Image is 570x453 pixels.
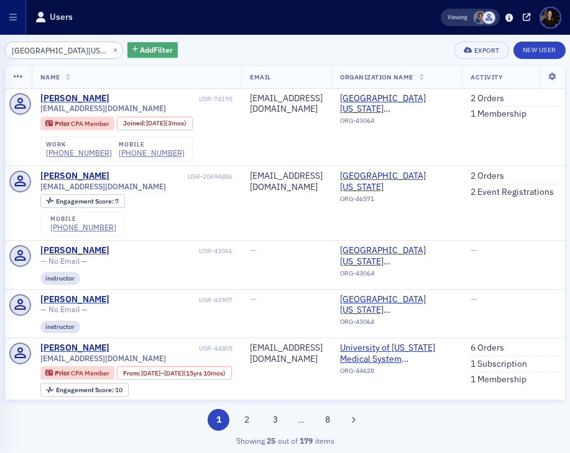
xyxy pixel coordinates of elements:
[482,11,495,24] span: Justin Chase
[40,117,115,130] div: Prior: Prior: CPA Member
[40,256,88,266] span: — No Email —
[110,44,121,55] button: ×
[111,296,232,304] div: USR-43907
[50,11,73,23] h1: Users
[40,245,109,256] div: [PERSON_NAME]
[471,359,527,370] a: 1 Subscription
[40,171,109,182] a: [PERSON_NAME]
[146,119,186,127] div: (3mos)
[40,73,60,81] span: Name
[250,93,323,115] div: [EMAIL_ADDRESS][DOMAIN_NAME]
[250,171,323,192] div: [EMAIL_ADDRESS][DOMAIN_NAME]
[471,343,504,354] a: 6 Orders
[265,435,278,446] strong: 25
[340,245,453,267] a: [GEOGRAPHIC_DATA][US_STATE] ([GEOGRAPHIC_DATA], [GEOGRAPHIC_DATA])
[340,367,453,379] div: ORG-44628
[40,366,115,380] div: Prior: Prior: CPA Member
[454,42,508,59] button: Export
[119,141,185,148] div: mobile
[340,93,453,115] span: University of Maryland (College Park, MD)
[111,247,232,255] div: USR-43066
[474,11,487,24] span: Chris Dougherty
[316,409,338,431] button: 8
[471,294,477,305] span: —
[46,141,112,148] div: work
[123,119,147,127] span: Joined :
[340,294,453,316] span: University of Maryland (College Park, MD)
[340,343,453,364] span: University of Maryland Medical System (Baltimore, MD)
[471,93,504,104] a: 2 Orders
[293,414,310,425] span: …
[340,171,453,192] a: [GEOGRAPHIC_DATA][US_STATE]
[340,245,453,267] span: University of Maryland (College Park, MD)
[340,195,453,207] div: ORG-46571
[540,7,561,29] span: Profile
[236,409,258,431] button: 2
[340,73,413,81] span: Organization Name
[71,119,109,128] span: CPA Member
[140,44,173,55] span: Add Filter
[471,73,503,81] span: Activity
[164,369,183,377] span: [DATE]
[40,272,81,284] div: instructor
[111,95,232,103] div: USR-74195
[55,369,71,377] span: Prior
[40,321,81,333] div: instructor
[45,369,109,377] a: Prior CPA Member
[56,387,122,393] div: 10
[471,244,477,256] span: —
[474,47,500,54] div: Export
[471,374,526,385] a: 1 Membership
[56,385,115,394] span: Engagement Score :
[50,223,116,232] a: [PHONE_NUMBER]
[40,182,166,191] span: [EMAIL_ADDRESS][DOMAIN_NAME]
[448,13,467,22] span: Viewing
[111,173,232,181] div: USR-20694886
[56,197,115,205] span: Engagement Score :
[340,343,453,364] a: University of [US_STATE] Medical System ([GEOGRAPHIC_DATA], [GEOGRAPHIC_DATA])
[264,409,286,431] button: 3
[40,93,109,104] a: [PERSON_NAME]
[471,109,526,120] a: 1 Membership
[250,294,257,305] span: —
[4,435,566,446] div: Showing out of items
[340,269,453,282] div: ORG-43064
[340,117,453,129] div: ORG-43064
[40,343,109,354] a: [PERSON_NAME]
[141,369,160,377] span: [DATE]
[40,354,166,363] span: [EMAIL_ADDRESS][DOMAIN_NAME]
[250,73,271,81] span: Email
[340,294,453,316] a: [GEOGRAPHIC_DATA][US_STATE] ([GEOGRAPHIC_DATA], [GEOGRAPHIC_DATA])
[40,194,125,208] div: Engagement Score: 7
[46,148,112,158] a: [PHONE_NUMBER]
[40,104,166,113] span: [EMAIL_ADDRESS][DOMAIN_NAME]
[340,318,453,330] div: ORG-43064
[250,244,257,256] span: —
[71,369,109,377] span: CPA Member
[50,215,116,223] div: mobile
[40,383,129,397] div: Engagement Score: 10
[117,117,193,130] div: Joined: 2025-06-17 00:00:00
[40,305,88,314] span: — No Email —
[40,294,109,305] a: [PERSON_NAME]
[4,42,123,59] input: Search…
[111,344,232,352] div: USR-44805
[340,93,453,115] a: [GEOGRAPHIC_DATA][US_STATE] ([GEOGRAPHIC_DATA], [GEOGRAPHIC_DATA])
[146,119,165,127] span: [DATE]
[208,409,229,431] button: 1
[340,171,453,192] span: University of Maryland Baltimore
[513,42,566,59] a: New User
[471,171,504,182] a: 2 Orders
[127,42,178,58] button: AddFilter
[55,119,71,128] span: Prior
[250,343,323,364] div: [EMAIL_ADDRESS][DOMAIN_NAME]
[119,148,185,158] a: [PHONE_NUMBER]
[141,369,226,377] div: – (15yrs 10mos)
[117,366,232,380] div: From: 2005-08-08 00:00:00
